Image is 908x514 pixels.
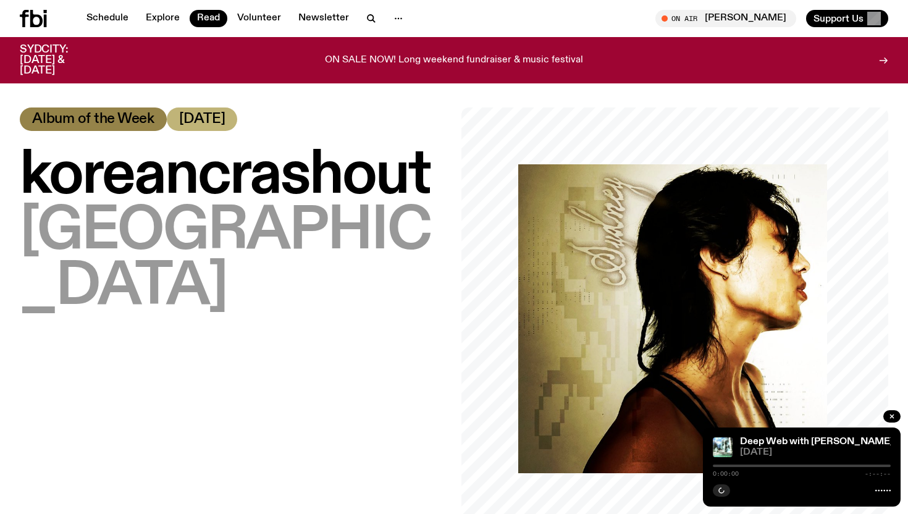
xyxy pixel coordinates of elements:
a: Read [190,10,227,27]
a: Newsletter [291,10,356,27]
span: [GEOGRAPHIC_DATA] [20,201,431,318]
h3: SYDCITY: [DATE] & [DATE] [20,44,99,76]
button: On Air[PERSON_NAME] [655,10,796,27]
a: Explore [138,10,187,27]
a: Volunteer [230,10,288,27]
span: Support Us [813,13,864,24]
span: -:--:-- [865,471,891,477]
button: Support Us [806,10,888,27]
span: koreancrashout [20,145,430,207]
p: ON SALE NOW! Long weekend fundraiser & music festival [325,55,583,66]
span: Album of the Week [32,112,154,126]
span: 0:00:00 [713,471,739,477]
a: Deep Web with [PERSON_NAME] [740,437,893,447]
span: [DATE] [740,448,891,457]
span: [DATE] [179,112,225,126]
a: Schedule [79,10,136,27]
